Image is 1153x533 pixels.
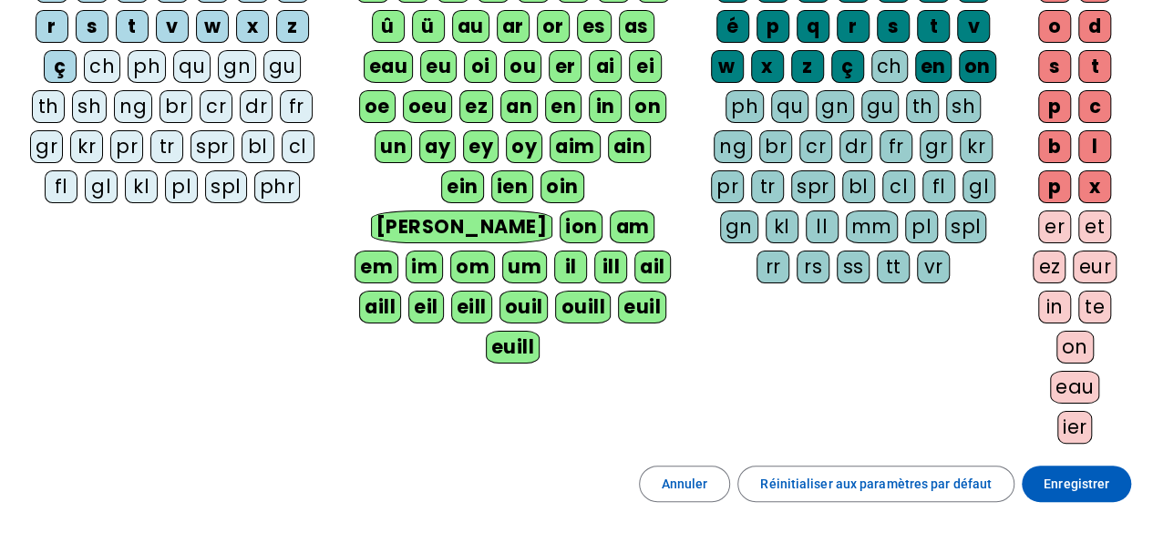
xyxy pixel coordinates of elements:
[629,90,666,123] div: on
[375,130,412,163] div: un
[1078,10,1111,43] div: d
[610,210,654,243] div: am
[254,170,301,203] div: phr
[420,50,457,83] div: eu
[799,130,832,163] div: cr
[282,130,314,163] div: cl
[1038,210,1071,243] div: er
[634,251,671,283] div: ail
[714,130,752,163] div: ng
[1078,210,1111,243] div: et
[150,130,183,163] div: tr
[545,90,582,123] div: en
[877,251,910,283] div: tt
[280,90,313,123] div: fr
[45,170,77,203] div: fl
[372,10,405,43] div: û
[1038,50,1071,83] div: s
[619,10,654,43] div: as
[560,210,603,243] div: ion
[506,130,542,163] div: oy
[359,90,396,123] div: oe
[85,170,118,203] div: gl
[757,10,789,43] div: p
[1078,170,1111,203] div: x
[537,10,570,43] div: or
[502,251,547,283] div: um
[877,10,910,43] div: s
[555,291,610,323] div: ouill
[554,251,587,283] div: il
[84,50,120,83] div: ch
[906,90,939,123] div: th
[922,170,955,203] div: fl
[880,130,912,163] div: fr
[236,10,269,43] div: x
[1078,90,1111,123] div: c
[486,331,540,364] div: euill
[452,10,489,43] div: au
[608,130,652,163] div: ain
[36,10,68,43] div: r
[945,210,987,243] div: spl
[842,170,875,203] div: bl
[500,90,538,123] div: an
[419,130,456,163] div: ay
[959,50,996,83] div: on
[716,10,749,43] div: é
[1056,331,1094,364] div: on
[757,251,789,283] div: rr
[114,90,152,123] div: ng
[550,130,601,163] div: aim
[594,251,627,283] div: ill
[205,170,247,203] div: spl
[771,90,808,123] div: qu
[791,50,824,83] div: z
[156,10,189,43] div: v
[629,50,662,83] div: ei
[1073,251,1117,283] div: eur
[816,90,854,123] div: gn
[540,170,584,203] div: oin
[726,90,764,123] div: ph
[905,210,938,243] div: pl
[1022,466,1131,502] button: Enregistrer
[218,50,256,83] div: gn
[371,210,552,243] div: [PERSON_NAME]
[406,251,443,283] div: im
[463,130,499,163] div: ey
[1057,411,1093,444] div: ier
[355,251,398,283] div: em
[589,90,622,123] div: in
[408,291,444,323] div: eil
[160,90,192,123] div: br
[412,10,445,43] div: ü
[846,210,898,243] div: mm
[263,50,301,83] div: gu
[766,210,798,243] div: kl
[963,170,995,203] div: gl
[797,251,829,283] div: rs
[364,50,414,83] div: eau
[589,50,622,83] div: ai
[751,170,784,203] div: tr
[577,10,612,43] div: es
[451,291,492,323] div: eill
[497,10,530,43] div: ar
[720,210,758,243] div: gn
[549,50,582,83] div: er
[946,90,981,123] div: sh
[839,130,872,163] div: dr
[1038,90,1071,123] div: p
[871,50,908,83] div: ch
[276,10,309,43] div: z
[711,170,744,203] div: pr
[1038,170,1071,203] div: p
[737,466,1014,502] button: Réinitialiser aux paramètres par défaut
[125,170,158,203] div: kl
[861,90,899,123] div: gu
[450,251,495,283] div: om
[359,291,401,323] div: aill
[797,10,829,43] div: q
[464,50,497,83] div: oi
